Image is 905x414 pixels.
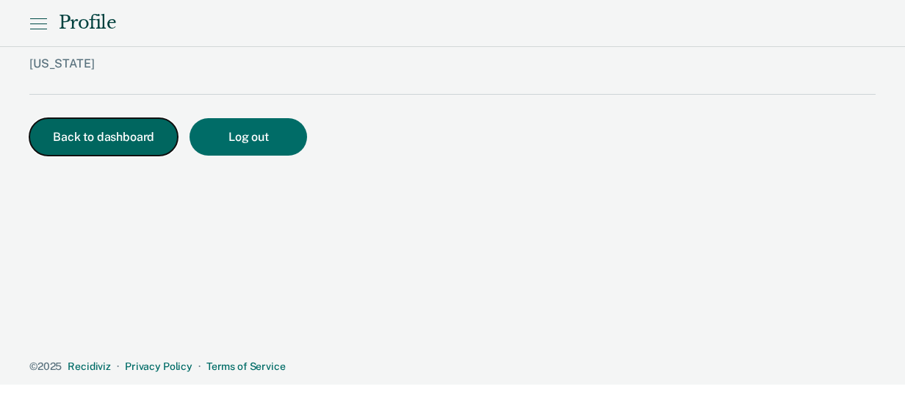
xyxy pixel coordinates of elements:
[29,360,876,373] div: · ·
[29,131,190,143] a: Back to dashboard
[68,360,111,372] a: Recidiviz
[29,360,62,372] span: © 2025
[59,12,116,34] div: Profile
[125,360,192,372] a: Privacy Policy
[29,57,810,94] div: [US_STATE]
[206,360,286,372] a: Terms of Service
[29,118,178,156] button: Back to dashboard
[190,118,307,156] button: Log out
